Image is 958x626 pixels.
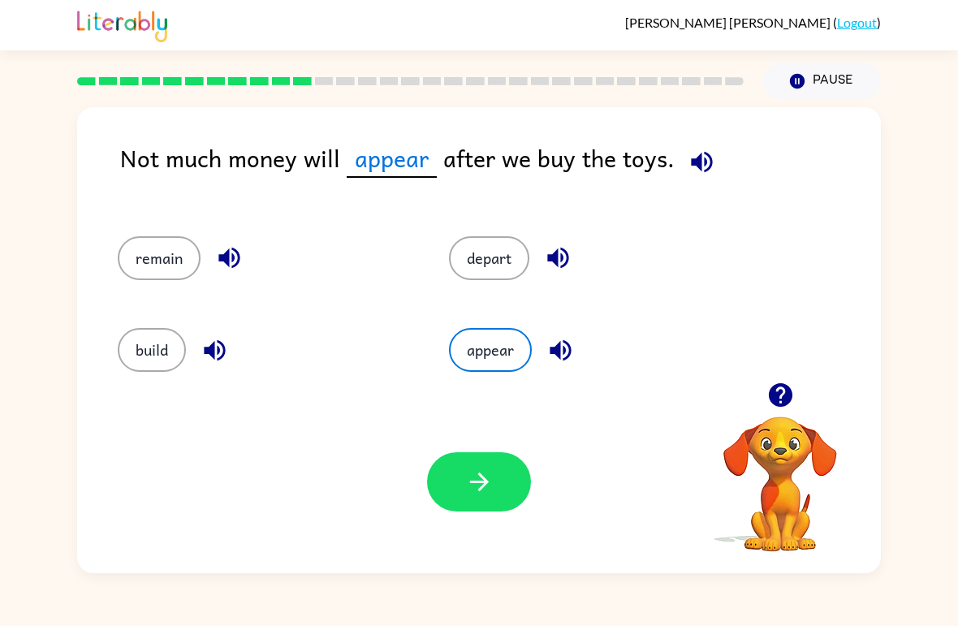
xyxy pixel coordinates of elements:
[625,15,881,30] div: ( )
[347,140,437,178] span: appear
[118,236,201,280] button: remain
[625,15,833,30] span: [PERSON_NAME] [PERSON_NAME]
[118,328,186,372] button: build
[837,15,877,30] a: Logout
[699,391,861,554] video: Your browser must support playing .mp4 files to use Literably. Please try using another browser.
[449,236,529,280] button: depart
[449,328,532,372] button: appear
[77,6,167,42] img: Literably
[763,63,881,100] button: Pause
[120,140,881,204] div: Not much money will after we buy the toys.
